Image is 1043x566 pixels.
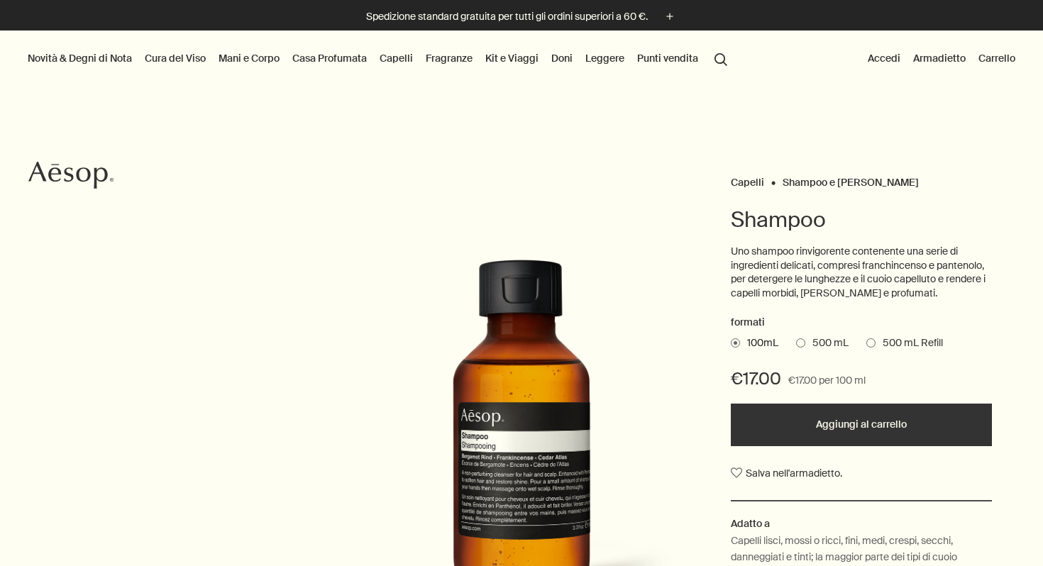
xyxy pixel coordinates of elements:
a: Aesop [25,157,117,196]
button: Carrello [976,49,1018,67]
button: Punti vendita [634,49,701,67]
a: Mani e Corpo [216,49,282,67]
span: €17.00 [731,367,781,390]
span: 500 mL Refill [876,336,943,350]
h1: Shampoo [731,206,992,234]
p: Uno shampoo rinvigorente contenente una serie di ingredienti delicati, compresi franchincenso e p... [731,245,992,300]
a: Leggere [583,49,627,67]
a: Shampoo e [PERSON_NAME] [783,176,919,182]
nav: primary [25,30,734,87]
a: Capelli [731,176,764,182]
p: Spedizione standard gratuita per tutti gli ordini superiori a 60 €. [366,9,648,24]
button: Accedi [865,49,903,67]
a: Fragranze [423,49,475,67]
a: Armadietto [910,49,968,67]
button: Add to cart - €17.00 [731,404,992,446]
h2: Adatto a [731,516,992,531]
a: Kit e Viaggi [482,49,541,67]
button: Salva nell'armadietto. [731,460,842,486]
nav: supplementary [865,30,1018,87]
button: Spedizione standard gratuita per tutti gli ordini superiori a 60 €. [366,9,678,25]
span: 100mL [740,336,778,350]
span: 500 mL [805,336,849,350]
svg: Aesop [28,161,114,189]
button: Novità & Degni di Nota [25,49,135,67]
a: Cura del Viso [142,49,209,67]
h2: formati [731,314,992,331]
a: Casa Profumata [289,49,370,67]
a: Doni [548,49,575,67]
a: Capelli [377,49,416,67]
span: €17.00 per 100 ml [788,372,866,389]
button: Apri ricerca [708,45,734,72]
